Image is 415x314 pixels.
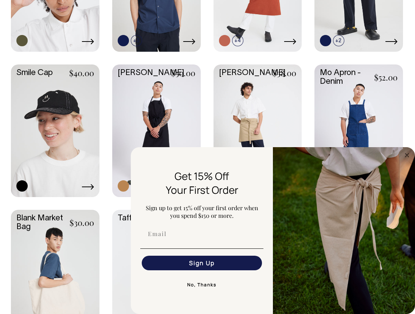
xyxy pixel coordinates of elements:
[142,256,262,270] button: Sign Up
[273,147,415,314] img: 5e34ad8f-4f05-4173-92a8-ea475ee49ac9.jpeg
[146,204,258,219] span: Sign up to get 15% off your first order when you spend $150 or more.
[403,151,411,160] button: Close dialog
[131,147,415,314] div: FLYOUT Form
[232,35,243,46] span: +4
[166,183,238,197] span: Your First Order
[142,227,262,241] input: Email
[333,35,344,46] span: +2
[140,278,263,292] button: No, Thanks
[140,248,263,249] img: underline
[131,35,142,46] span: +3
[175,169,229,183] span: Get 15% Off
